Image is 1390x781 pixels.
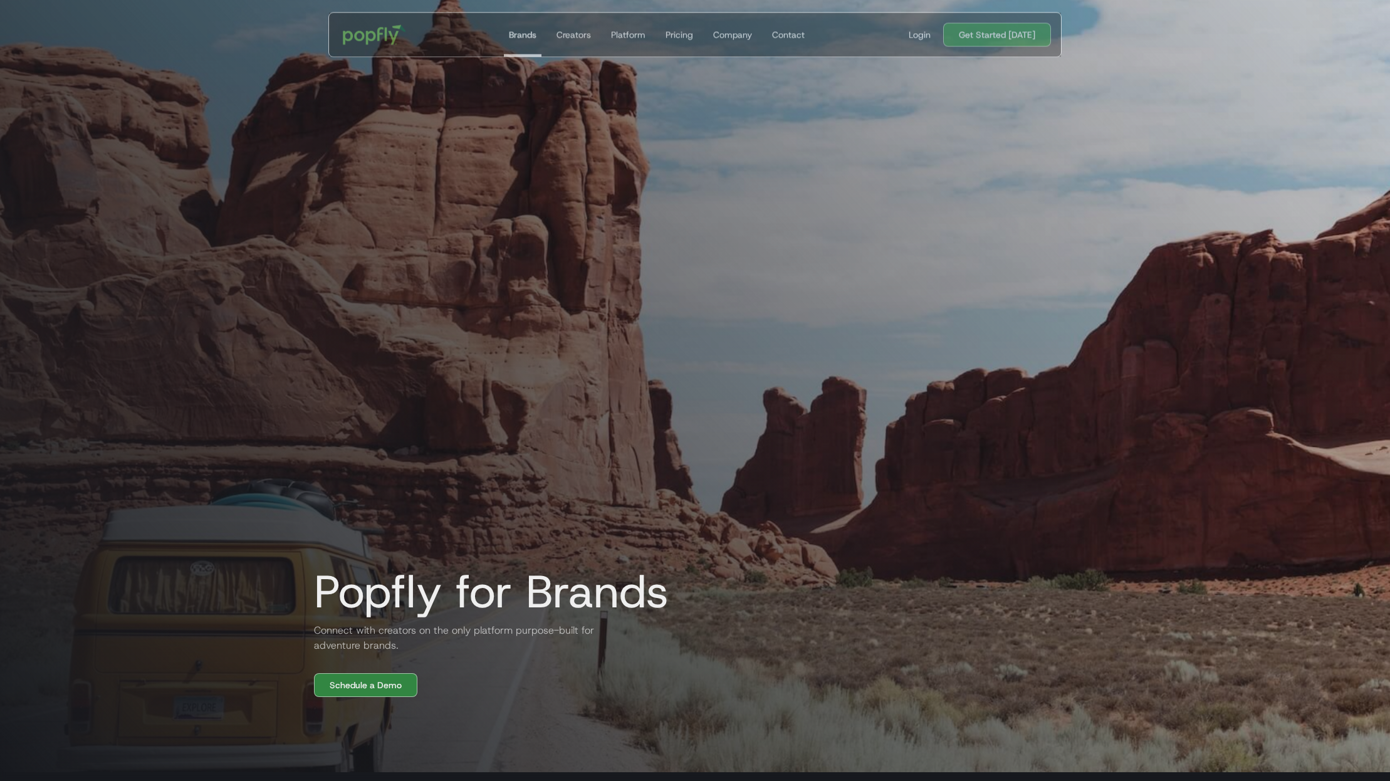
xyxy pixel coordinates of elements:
[767,13,810,56] a: Contact
[904,28,936,41] a: Login
[661,13,698,56] a: Pricing
[334,16,415,53] a: home
[314,673,417,697] a: Schedule a Demo
[713,28,752,41] div: Company
[606,13,651,56] a: Platform
[708,13,757,56] a: Company
[909,28,931,41] div: Login
[551,13,596,56] a: Creators
[304,567,669,617] h1: Popfly for Brands
[504,13,541,56] a: Brands
[557,28,591,41] div: Creators
[304,623,605,653] h2: Connect with creators on the only platform purpose-built for adventure brands.
[611,28,645,41] div: Platform
[509,28,536,41] div: Brands
[666,28,693,41] div: Pricing
[943,23,1051,46] a: Get Started [DATE]
[772,28,805,41] div: Contact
